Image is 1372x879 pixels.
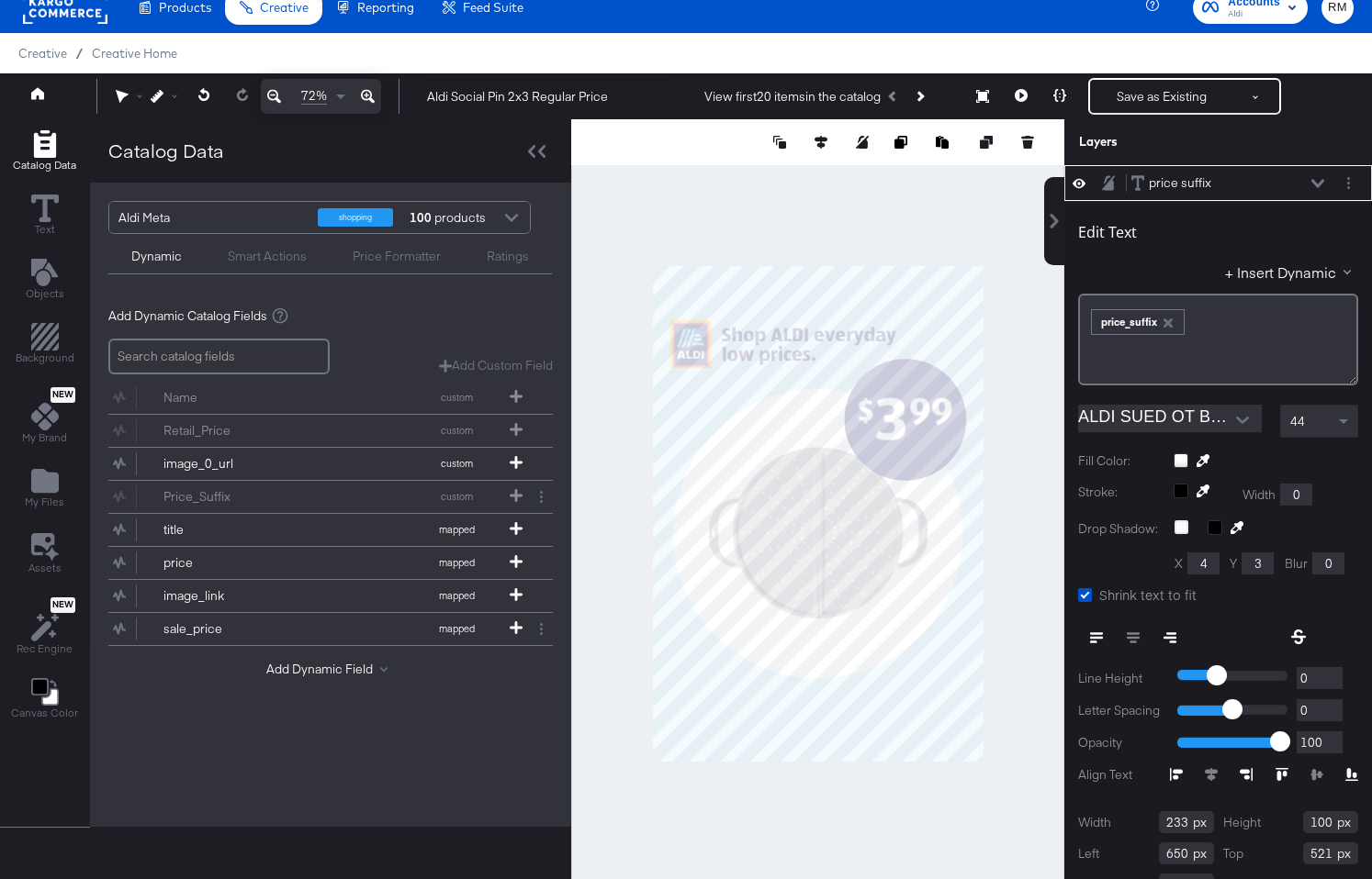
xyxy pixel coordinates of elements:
svg: Paste image [936,136,949,149]
button: titlemapped [108,514,530,546]
div: sale_pricemapped [108,613,553,645]
div: Layers [1079,133,1266,150]
button: pricemapped [108,547,530,579]
button: price suffix [1130,173,1212,193]
span: My Files [25,495,64,509]
button: Open [1229,406,1256,434]
div: image_0_url [163,455,297,473]
button: sale_pricemapped [108,613,530,645]
button: NewRec Engine [6,593,84,662]
div: price suffix [1149,174,1211,192]
label: Stroke: [1078,484,1160,506]
span: mapped [406,556,507,569]
span: Shrink text to fit [1099,585,1197,604]
button: Add Rectangle [5,319,85,372]
button: image_linkmapped [108,580,530,612]
div: titlemapped [108,514,553,546]
div: Price_Suffixcustom [108,481,553,513]
button: Layer Options [1339,173,1358,193]
span: New [51,389,75,401]
span: Rec Engine [17,641,73,656]
div: Smart Actions [228,248,307,265]
label: X [1175,555,1183,573]
div: image_0_urlcustom [108,448,553,480]
label: Y [1230,555,1237,573]
button: Add Custom Field [439,357,553,374]
label: Top [1223,845,1243,862]
button: Paste image [936,133,954,151]
span: 72% [301,87,327,105]
button: Add Files [14,463,75,516]
span: Creative [18,46,67,61]
button: Add Text [15,254,75,306]
span: mapped [406,589,507,602]
label: Align Text [1078,766,1170,784]
div: image_linkmapped [108,580,553,612]
strong: 100 [407,202,434,233]
label: Blur [1285,555,1308,573]
button: Assets [17,528,73,581]
label: Width [1078,814,1111,831]
div: Ratings [487,248,529,265]
div: title [163,521,297,539]
div: Catalog Data [108,138,224,164]
div: price_suffix [1092,310,1184,334]
label: Drop Shadow: [1078,520,1161,538]
label: Height [1223,814,1261,831]
a: Creative Home [92,46,177,61]
span: Aldi [1228,7,1280,22]
button: Text [20,190,70,242]
button: image_0_urlcustom [108,448,530,480]
span: / [67,46,92,61]
span: Canvas Color [11,706,78,720]
span: My Brand [22,430,67,445]
span: custom [406,457,507,470]
label: Line Height [1078,670,1164,687]
div: shopping [318,208,393,227]
span: Objects [26,286,64,301]
div: Aldi Meta [118,202,304,233]
div: Dynamic [131,248,182,265]
label: Width [1243,486,1276,504]
button: + Insert Dynamic [1225,262,1358,282]
button: Add Rectangle [2,126,87,178]
div: Namecustom [108,382,553,414]
button: Add Dynamic Field [266,661,395,678]
button: NewMy Brand [11,384,78,451]
div: Price Formatter [353,248,441,265]
label: Letter Spacing [1078,702,1164,719]
div: Retail_Pricecustom [108,415,553,447]
span: Assets [28,561,62,575]
button: Next Product [906,80,932,113]
span: 44 [1290,413,1305,429]
span: Text [35,222,55,237]
span: mapped [406,622,507,635]
div: image_link [163,587,297,605]
button: Save as Existing [1090,80,1233,113]
div: sale_price [163,620,297,638]
div: Edit Text [1078,223,1137,241]
span: mapped [406,523,507,536]
div: pricemapped [108,547,553,579]
label: Left [1078,845,1099,862]
svg: Copy image [894,136,907,149]
div: View first 20 items in the catalog [704,88,881,106]
label: Fill Color: [1078,452,1160,470]
input: Search catalog fields [108,339,330,374]
label: Opacity [1078,734,1164,751]
button: Copy image [894,133,913,151]
span: Background [16,350,74,365]
div: price [163,554,297,572]
span: Add Dynamic Catalog Fields [108,307,267,325]
div: products [407,202,462,233]
span: New [51,599,75,611]
span: Catalog Data [13,158,76,172]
